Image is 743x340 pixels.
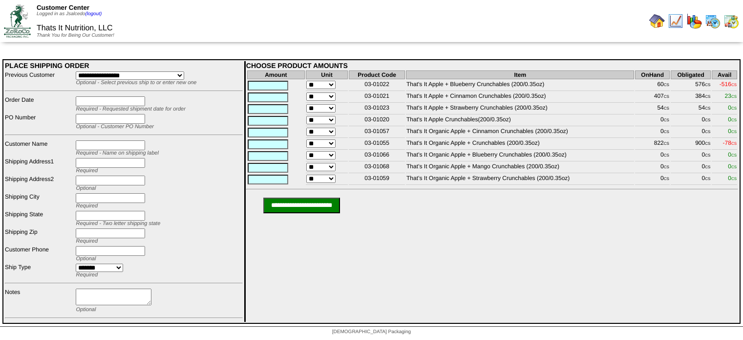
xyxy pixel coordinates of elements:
span: Optional [76,256,96,262]
td: 384 [671,92,711,103]
span: 0 [728,151,737,158]
span: Thank You for Being Our Customer! [37,33,114,38]
span: CS [731,130,737,134]
td: That's It Apple + Cinnamon Crunchables (200/0.35oz) [406,92,634,103]
td: Shipping Address2 [4,175,74,192]
th: Unit [306,70,348,79]
span: CS [664,94,669,99]
span: CS [664,130,669,134]
td: That's It Apple + Strawberry Crunchables (200/0.35oz) [406,104,634,114]
span: CS [731,83,737,87]
td: 03-01055 [349,139,405,150]
span: CS [731,141,737,146]
span: CS [705,141,710,146]
span: Optional [76,185,96,191]
td: Customer Phone [4,246,74,262]
td: Customer Name [4,140,74,157]
td: 0 [671,162,711,173]
span: Required [76,203,98,209]
td: Shipping Address1 [4,158,74,174]
td: 03-01059 [349,174,405,185]
span: 0 [728,175,737,181]
td: 54 [671,104,711,114]
td: 0 [671,151,711,161]
td: 0 [671,174,711,185]
td: 0 [635,127,669,138]
td: Shipping State [4,210,74,227]
td: 0 [635,115,669,126]
td: 03-01020 [349,115,405,126]
span: CS [705,94,710,99]
th: Product Code [349,70,405,79]
td: That's It Apple + Blueberry Crunchables (200/0.35oz) [406,80,634,91]
th: Item [406,70,634,79]
span: Required - Name on shipping label [76,150,158,156]
td: 0 [671,127,711,138]
div: CHOOSE PRODUCT AMOUNTS [246,62,738,69]
span: CS [705,165,710,169]
span: Required [76,272,98,278]
span: -78 [723,139,737,146]
span: Required - Requested shipment date for order [76,106,185,112]
td: That’s It Organic Apple + Strawberry Crunchables (200/0.35oz) [406,174,634,185]
td: That’s It Organic Apple + Blueberry Crunchables (200/0.35oz) [406,151,634,161]
span: CS [731,177,737,181]
td: Shipping Zip [4,228,74,245]
td: 03-01057 [349,127,405,138]
span: [DEMOGRAPHIC_DATA] Packaging [332,329,411,335]
th: Amount [247,70,305,79]
td: PO Number [4,113,74,130]
img: line_graph.gif [668,13,683,29]
span: 0 [728,163,737,170]
img: ZoRoCo_Logo(Green%26Foil)%20jpg.webp [4,4,31,37]
span: CS [664,165,669,169]
span: Customer Center [37,4,89,11]
img: calendarprod.gif [705,13,721,29]
span: 0 [728,128,737,135]
td: 0 [635,151,669,161]
img: home.gif [649,13,665,29]
td: 0 [671,115,711,126]
span: CS [705,118,710,122]
td: 03-01066 [349,151,405,161]
span: Thats It Nutrition, LLC [37,24,113,32]
span: CS [705,153,710,158]
span: Optional [76,307,96,313]
span: Required [76,168,98,174]
span: 23 [725,92,737,99]
td: 03-01068 [349,162,405,173]
span: CS [705,83,710,87]
td: Previous Customer [4,71,74,86]
span: Logged in as Jsalcedo [37,11,102,17]
td: 60 [635,80,669,91]
span: CS [664,141,669,146]
td: 576 [671,80,711,91]
span: CS [664,177,669,181]
span: Optional - Customer PO Number [76,124,154,130]
td: That's It Organic Apple + Cinnamon Crunchables (200/0.35oz) [406,127,634,138]
span: CS [705,106,710,111]
img: calendarinout.gif [723,13,739,29]
td: 03-01021 [349,92,405,103]
td: Ship Type [4,263,74,278]
span: CS [731,106,737,111]
td: That's It Apple Crunchables(200/0.35oz) [406,115,634,126]
span: CS [664,153,669,158]
td: Shipping City [4,193,74,209]
span: Required [76,238,98,244]
td: 900 [671,139,711,150]
td: Order Date [4,96,74,113]
div: PLACE SHIPPING ORDER [5,62,243,69]
td: 03-01023 [349,104,405,114]
td: 03-01022 [349,80,405,91]
td: 407 [635,92,669,103]
img: graph.gif [686,13,702,29]
span: CS [731,94,737,99]
th: Obligated [671,70,711,79]
td: 54 [635,104,669,114]
td: 0 [635,162,669,173]
span: CS [731,153,737,158]
td: 822 [635,139,669,150]
th: OnHand [635,70,669,79]
span: 0 [728,104,737,111]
